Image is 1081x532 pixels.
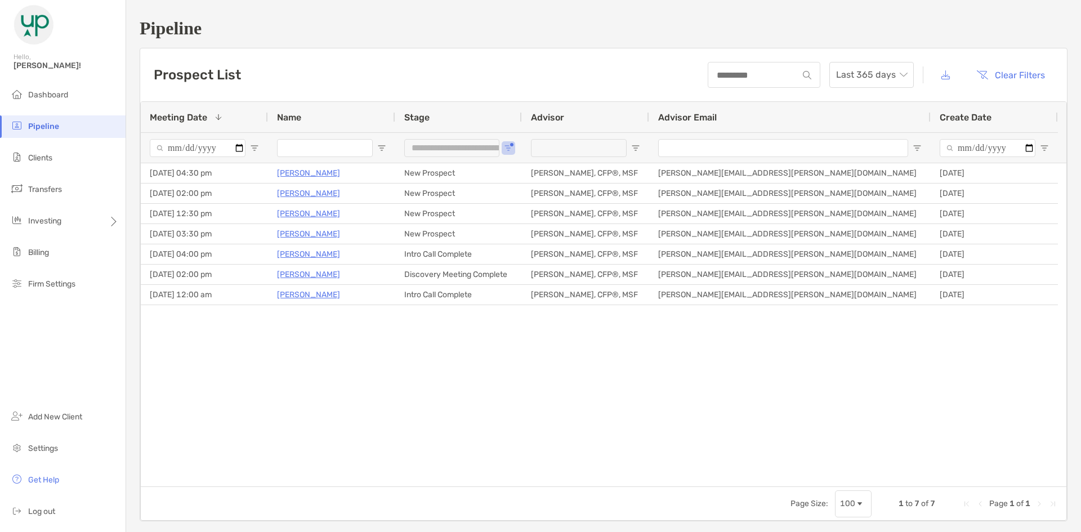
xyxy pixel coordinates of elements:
div: [PERSON_NAME][EMAIL_ADDRESS][PERSON_NAME][DOMAIN_NAME] [649,285,931,305]
img: add_new_client icon [10,409,24,423]
div: [DATE] 04:30 pm [141,163,268,183]
span: 7 [930,499,935,508]
div: [DATE] [931,244,1058,264]
div: Page Size: [790,499,828,508]
span: 1 [1025,499,1030,508]
button: Open Filter Menu [250,144,259,153]
span: Pipeline [28,122,59,131]
div: Discovery Meeting Complete [395,265,522,284]
a: [PERSON_NAME] [277,267,340,281]
div: [PERSON_NAME][EMAIL_ADDRESS][PERSON_NAME][DOMAIN_NAME] [649,265,931,284]
div: [PERSON_NAME], CFP®, MSF [522,285,649,305]
div: [DATE] [931,285,1058,305]
span: Add New Client [28,412,82,422]
img: transfers icon [10,182,24,195]
h3: Prospect List [154,67,241,83]
div: Intro Call Complete [395,285,522,305]
span: of [921,499,928,508]
span: [PERSON_NAME]! [14,61,119,70]
div: [DATE] [931,163,1058,183]
span: Investing [28,216,61,226]
a: [PERSON_NAME] [277,166,340,180]
div: [PERSON_NAME][EMAIL_ADDRESS][PERSON_NAME][DOMAIN_NAME] [649,244,931,264]
div: [PERSON_NAME][EMAIL_ADDRESS][PERSON_NAME][DOMAIN_NAME] [649,224,931,244]
div: [DATE] 12:00 am [141,285,268,305]
span: Clients [28,153,52,163]
span: Last 365 days [836,62,907,87]
span: Billing [28,248,49,257]
a: [PERSON_NAME] [277,227,340,241]
div: 100 [840,499,855,508]
button: Clear Filters [968,62,1053,87]
span: Meeting Date [150,112,207,123]
a: [PERSON_NAME] [277,186,340,200]
span: Name [277,112,301,123]
div: [DATE] [931,204,1058,223]
img: get-help icon [10,472,24,486]
button: Open Filter Menu [377,144,386,153]
button: Open Filter Menu [631,144,640,153]
button: Open Filter Menu [504,144,513,153]
span: Stage [404,112,430,123]
input: Create Date Filter Input [940,139,1035,157]
img: dashboard icon [10,87,24,101]
a: [PERSON_NAME] [277,207,340,221]
span: to [905,499,913,508]
input: Name Filter Input [277,139,373,157]
div: Intro Call Complete [395,244,522,264]
img: settings icon [10,441,24,454]
div: [DATE] 02:00 pm [141,184,268,203]
div: Last Page [1048,499,1057,508]
span: Settings [28,444,58,453]
div: New Prospect [395,184,522,203]
div: [PERSON_NAME], CFP®, MSF [522,224,649,244]
input: Meeting Date Filter Input [150,139,245,157]
img: firm-settings icon [10,276,24,290]
img: pipeline icon [10,119,24,132]
img: Zoe Logo [14,5,54,45]
button: Open Filter Menu [1040,144,1049,153]
div: [DATE] 03:30 pm [141,224,268,244]
div: [DATE] 04:00 pm [141,244,268,264]
div: First Page [962,499,971,508]
span: 1 [899,499,904,508]
div: [PERSON_NAME], CFP®, MSF [522,265,649,284]
div: New Prospect [395,224,522,244]
div: Previous Page [976,499,985,508]
button: Open Filter Menu [913,144,922,153]
input: Advisor Email Filter Input [658,139,908,157]
div: [PERSON_NAME], CFP®, MSF [522,184,649,203]
div: Next Page [1035,499,1044,508]
div: [DATE] [931,224,1058,244]
div: [PERSON_NAME], CFP®, MSF [522,204,649,223]
span: Advisor [531,112,564,123]
span: of [1016,499,1024,508]
a: [PERSON_NAME] [277,288,340,302]
span: Get Help [28,475,59,485]
div: [DATE] 02:00 pm [141,265,268,284]
img: clients icon [10,150,24,164]
div: New Prospect [395,163,522,183]
span: Firm Settings [28,279,75,289]
div: [PERSON_NAME], CFP®, MSF [522,163,649,183]
span: 7 [914,499,919,508]
div: [PERSON_NAME][EMAIL_ADDRESS][PERSON_NAME][DOMAIN_NAME] [649,163,931,183]
div: [DATE] [931,184,1058,203]
span: Create Date [940,112,991,123]
img: investing icon [10,213,24,227]
span: Page [989,499,1008,508]
div: [PERSON_NAME], CFP®, MSF [522,244,649,264]
a: [PERSON_NAME] [277,247,340,261]
div: [PERSON_NAME][EMAIL_ADDRESS][PERSON_NAME][DOMAIN_NAME] [649,184,931,203]
span: 1 [1009,499,1015,508]
div: Page Size [835,490,872,517]
span: Log out [28,507,55,516]
img: input icon [803,71,811,79]
img: logout icon [10,504,24,517]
